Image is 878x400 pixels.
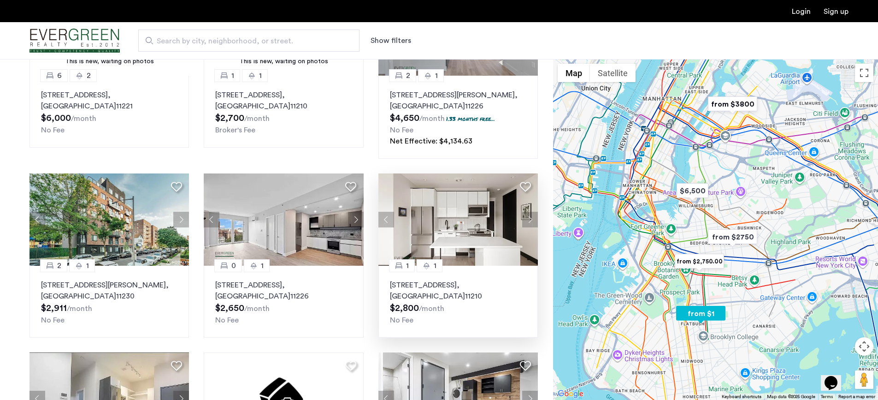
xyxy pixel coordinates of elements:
span: 1 [434,260,436,271]
p: [STREET_ADDRESS][PERSON_NAME] 11230 [41,280,177,302]
p: [STREET_ADDRESS] 11210 [215,90,352,112]
sub: /month [244,115,270,122]
a: 21[STREET_ADDRESS][PERSON_NAME], [GEOGRAPHIC_DATA]11230No Fee [29,266,189,338]
sub: /month [71,115,96,122]
img: 3_638313384672223653.jpeg [29,173,189,266]
span: 1 [435,70,438,81]
button: Toggle fullscreen view [855,64,873,82]
span: 6 [57,70,62,81]
img: Google [555,388,586,400]
p: [STREET_ADDRESS] 11221 [41,90,177,112]
div: from $1 [672,303,729,324]
a: Login [792,8,811,15]
span: 1 [261,260,264,271]
iframe: chat widget [821,363,850,391]
span: 0 [231,260,236,271]
span: $2,650 [215,304,244,313]
span: No Fee [41,316,65,324]
span: 2 [406,70,410,81]
img: logo [29,24,120,58]
span: $2,911 [41,304,67,313]
span: $6,000 [41,113,71,123]
button: Previous apartment [204,212,219,227]
div: This is new, waiting on photos [34,57,185,66]
a: 21[STREET_ADDRESS][PERSON_NAME], [GEOGRAPHIC_DATA]112261.33 months free...No FeeNet Effective: $4... [378,76,538,159]
span: $4,650 [390,113,419,123]
span: Map data ©2025 Google [767,394,815,399]
span: 2 [57,260,61,271]
button: Next apartment [522,212,538,227]
button: Next apartment [348,212,364,227]
span: Broker's Fee [215,126,255,134]
a: Cazamio Logo [29,24,120,58]
p: [STREET_ADDRESS] 11226 [215,280,352,302]
span: No Fee [215,316,239,324]
span: 1 [259,70,262,81]
button: Drag Pegman onto the map to open Street View [855,370,873,389]
a: Registration [824,8,849,15]
span: Net Effective: $4,134.63 [390,137,472,145]
p: [STREET_ADDRESS][PERSON_NAME] 11226 [390,90,526,112]
button: Show satellite imagery [590,64,636,82]
span: 1 [86,260,89,271]
a: Report a map error [838,394,875,400]
button: Show or hide filters [371,35,411,46]
div: from $2,750.00 [671,251,728,272]
input: Apartment Search [138,30,359,52]
span: 2 [87,70,91,81]
span: Search by city, neighborhood, or street. [157,36,334,47]
div: from $3800 [704,94,761,114]
button: Previous apartment [29,212,45,227]
span: $2,700 [215,113,244,123]
span: No Fee [41,126,65,134]
sub: /month [419,115,445,122]
a: Terms [821,394,833,400]
span: 1 [231,70,234,81]
span: No Fee [390,126,413,134]
sub: /month [244,305,270,312]
div: This is new, waiting on photos [208,57,359,66]
img: c030568a-c426-483c-b473-77022edd3556_638739499524403227.png [378,173,538,266]
a: 11[STREET_ADDRESS], [GEOGRAPHIC_DATA]11210No Fee [378,266,538,338]
button: Show street map [558,64,590,82]
sub: /month [419,305,444,312]
span: $2,800 [390,304,419,313]
sub: /month [67,305,92,312]
p: 1.33 months free... [446,115,495,123]
button: Next apartment [173,212,189,227]
p: [STREET_ADDRESS] 11210 [390,280,526,302]
a: 62[STREET_ADDRESS], [GEOGRAPHIC_DATA]11221No Fee [29,76,189,148]
img: 1999_638539805060545666.jpeg [204,173,364,266]
div: from $2750 [704,227,761,247]
div: $6,500 [673,180,712,201]
a: 11[STREET_ADDRESS], [GEOGRAPHIC_DATA]11210Broker's Fee [204,76,363,148]
span: 1 [406,260,409,271]
a: 01[STREET_ADDRESS], [GEOGRAPHIC_DATA]11226No Fee [204,266,363,338]
a: Open this area in Google Maps (opens a new window) [555,388,586,400]
button: Keyboard shortcuts [722,394,761,400]
button: Map camera controls [855,337,873,356]
button: Previous apartment [378,212,394,227]
span: No Fee [390,316,413,324]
